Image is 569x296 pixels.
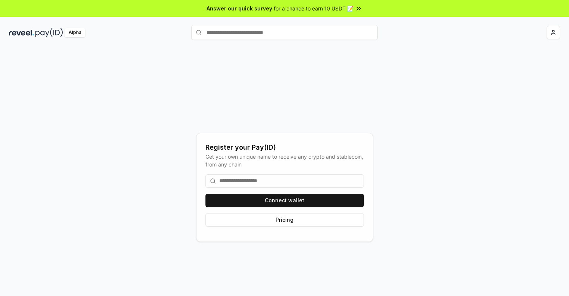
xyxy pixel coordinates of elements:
div: Get your own unique name to receive any crypto and stablecoin, from any chain [205,153,364,168]
img: pay_id [35,28,63,37]
img: reveel_dark [9,28,34,37]
button: Connect wallet [205,194,364,207]
div: Register your Pay(ID) [205,142,364,153]
button: Pricing [205,213,364,227]
span: for a chance to earn 10 USDT 📝 [274,4,353,12]
span: Answer our quick survey [207,4,272,12]
div: Alpha [65,28,85,37]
